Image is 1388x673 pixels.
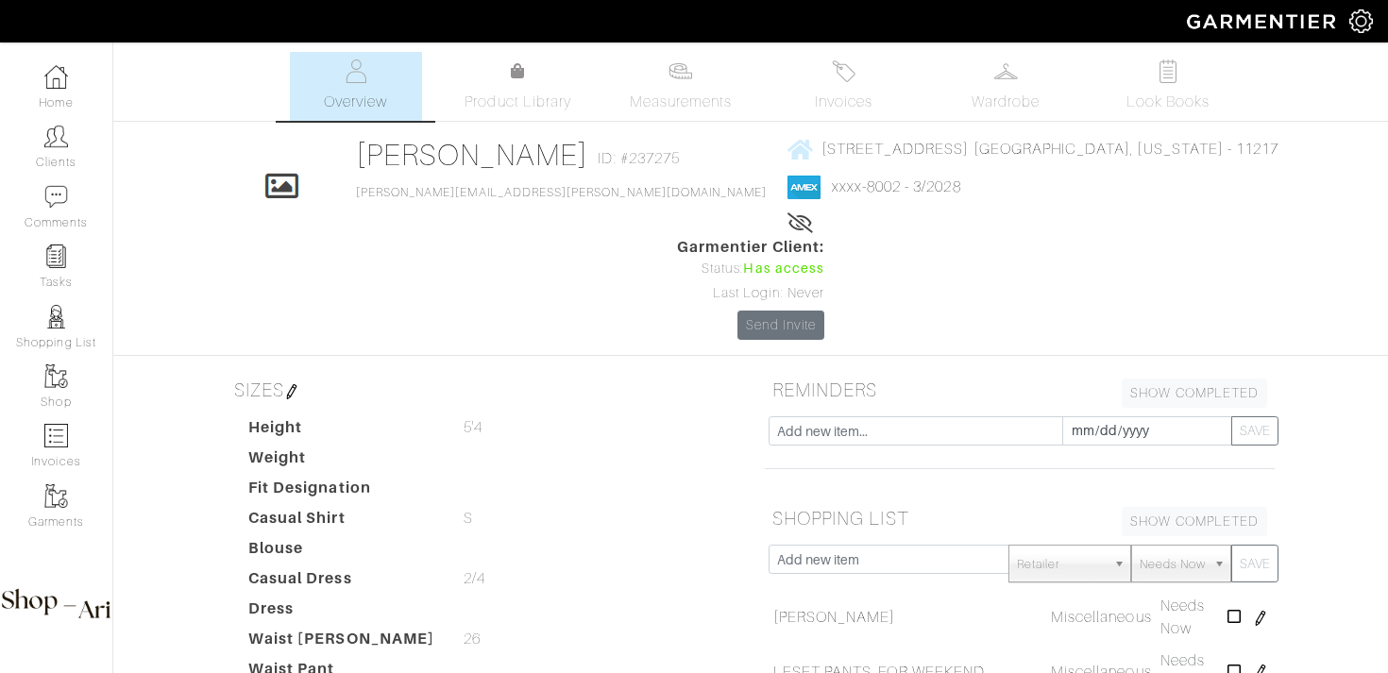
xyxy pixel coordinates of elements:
a: xxxx-8002 - 3/2028 [832,178,961,195]
dt: Height [234,416,449,446]
img: measurements-466bbee1fd09ba9460f595b01e5d73f9e2bff037440d3c8f018324cb6cdf7a4a.svg [669,59,692,83]
dt: Fit Designation [234,477,449,507]
a: Product Library [452,60,584,113]
span: Garmentier Client: [677,236,824,259]
img: garments-icon-b7da505a4dc4fd61783c78ac3ca0ef83fa9d6f193b1c9dc38574b1d14d53ca28.png [44,484,68,508]
span: 2/4 [464,567,485,590]
dt: Waist [PERSON_NAME] [234,628,449,658]
a: Look Books [1102,52,1234,121]
img: garmentier-logo-header-white-b43fb05a5012e4ada735d5af1a66efaba907eab6374d6393d1fbf88cb4ef424d.png [1177,5,1349,38]
a: SHOW COMPLETED [1122,379,1267,408]
a: Send Invite [737,311,824,340]
img: wardrobe-487a4870c1b7c33e795ec22d11cfc2ed9d08956e64fb3008fe2437562e282088.svg [994,59,1018,83]
a: Overview [290,52,422,121]
button: SAVE [1231,545,1278,582]
img: american_express-1200034d2e149cdf2cc7894a33a747db654cf6f8355cb502592f1d228b2ac700.png [787,176,821,199]
span: Retailer [1017,546,1106,583]
a: SHOW COMPLETED [1122,507,1267,536]
span: Measurements [630,91,733,113]
span: Invoices [815,91,872,113]
a: Measurements [615,52,748,121]
img: reminder-icon-8004d30b9f0a5d33ae49ab947aed9ed385cf756f9e5892f1edd6e32f2345188e.png [44,244,68,268]
h5: SIZES [227,371,736,409]
img: todo-9ac3debb85659649dc8f770b8b6100bb5dab4b48dedcbae339e5042a72dfd3cc.svg [1157,59,1180,83]
span: Has access [743,259,824,279]
span: Needs Now [1140,546,1206,583]
span: Product Library [465,91,571,113]
input: Add new item... [769,416,1063,446]
span: [STREET_ADDRESS] [GEOGRAPHIC_DATA], [US_STATE] - 11217 [821,141,1279,158]
a: [PERSON_NAME] [356,138,589,172]
span: Look Books [1126,91,1210,113]
span: 26 [464,628,481,650]
img: orders-27d20c2124de7fd6de4e0e44c1d41de31381a507db9b33961299e4e07d508b8c.svg [832,59,855,83]
button: SAVE [1231,416,1278,446]
div: Last Login: Never [677,283,824,304]
dt: Casual Shirt [234,507,449,537]
span: Needs Now [1160,597,1205,637]
img: garments-icon-b7da505a4dc4fd61783c78ac3ca0ef83fa9d6f193b1c9dc38574b1d14d53ca28.png [44,364,68,388]
dt: Casual Dress [234,567,449,597]
a: [STREET_ADDRESS] [GEOGRAPHIC_DATA], [US_STATE] - 11217 [787,137,1279,160]
h5: REMINDERS [765,371,1275,409]
input: Add new item [769,545,1009,574]
img: pen-cf24a1663064a2ec1b9c1bd2387e9de7a2fa800b781884d57f21acf72779bad2.png [1253,611,1268,626]
img: pen-cf24a1663064a2ec1b9c1bd2387e9de7a2fa800b781884d57f21acf72779bad2.png [284,384,299,399]
span: ID: #237275 [598,147,680,170]
img: gear-icon-white-bd11855cb880d31180b6d7d6211b90ccbf57a29d726f0c71d8c61bd08dd39cc2.png [1349,9,1373,33]
a: [PERSON_NAME][EMAIL_ADDRESS][PERSON_NAME][DOMAIN_NAME] [356,186,768,199]
h5: SHOPPING LIST [765,499,1275,537]
span: 5'4 [464,416,482,439]
span: S [464,507,473,530]
img: clients-icon-6bae9207a08558b7cb47a8932f037763ab4055f8c8b6bfacd5dc20c3e0201464.png [44,125,68,148]
span: Wardrobe [972,91,1040,113]
img: basicinfo-40fd8af6dae0f16599ec9e87c0ef1c0a1fdea2edbe929e3d69a839185d80c458.svg [344,59,367,83]
dt: Weight [234,446,449,477]
a: Wardrobe [939,52,1072,121]
img: stylists-icon-eb353228a002819b7ec25b43dbf5f0378dd9e0616d9560372ff212230b889e62.png [44,305,68,328]
img: dashboard-icon-dbcd8f5a0b271acd01030246c82b418ddd0df26cd7fceb0bd07c9910d44c42f6.png [44,65,68,89]
span: Overview [324,91,387,113]
div: Status: [677,259,824,279]
a: Invoices [777,52,909,121]
img: orders-icon-0abe47150d42831381b5fb84f609e132dff9fe21cb692f30cb5eec754e2cba89.png [44,424,68,447]
a: [PERSON_NAME] [773,606,896,629]
span: Miscellaneous [1051,609,1152,626]
img: comment-icon-a0a6a9ef722e966f86d9cbdc48e553b5cf19dbc54f86b18d962a5391bc8f6eb6.png [44,185,68,209]
dt: Dress [234,597,449,628]
dt: Blouse [234,537,449,567]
